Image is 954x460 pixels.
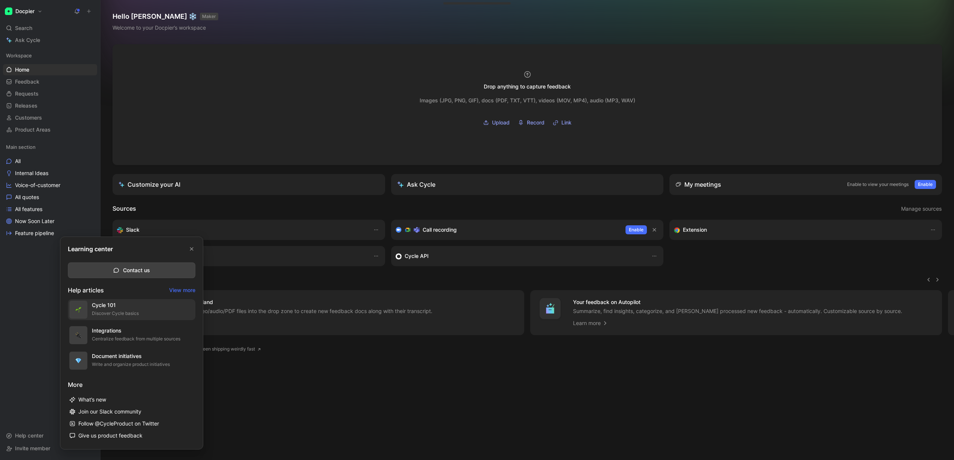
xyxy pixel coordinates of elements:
[92,352,170,361] div: Document initiatives
[68,418,195,430] a: Follow @CycleProduct on Twitter
[68,430,195,442] a: Give us product feedback
[68,350,195,371] a: 💎Document initiativesWrite and organize product initiatives
[68,394,195,406] a: What’s new
[68,325,195,346] a: 🔌IntegrationsCentralize feedback from multiple sources
[92,326,180,335] div: Integrations
[92,301,139,310] div: Cycle 101
[92,310,139,317] div: Discover Cycle basics
[68,299,195,320] a: 🌱Cycle 101Discover Cycle basics
[75,307,81,313] img: 🌱
[169,286,195,295] a: View more
[68,286,104,295] h3: Help articles
[68,406,195,418] a: Join our Slack community
[92,361,170,368] div: Write and organize product initiatives
[75,332,81,338] img: 🔌
[92,335,180,343] div: Centralize feedback from multiple sources
[68,244,113,253] h2: Learning center
[75,358,81,364] img: 💎
[68,262,195,278] button: Contact us
[68,380,195,389] h3: More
